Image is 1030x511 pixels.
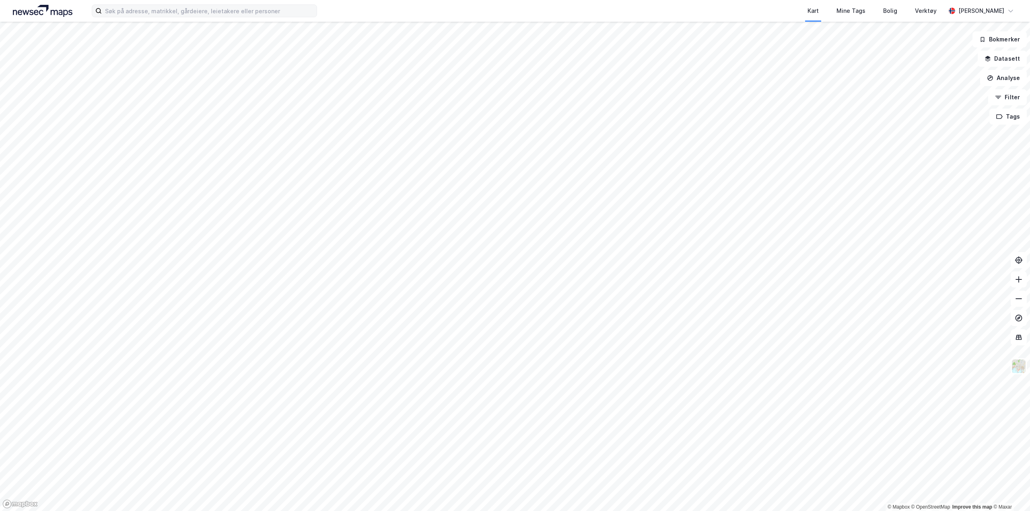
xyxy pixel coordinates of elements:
div: Kart [808,6,819,16]
div: Kontrollprogram for chat [990,472,1030,511]
a: OpenStreetMap [911,504,950,510]
div: [PERSON_NAME] [958,6,1004,16]
button: Bokmerker [972,31,1027,47]
div: Bolig [883,6,897,16]
input: Søk på adresse, matrikkel, gårdeiere, leietakere eller personer [102,5,317,17]
a: Mapbox homepage [2,499,38,509]
img: logo.a4113a55bc3d86da70a041830d287a7e.svg [13,5,72,17]
div: Verktøy [915,6,937,16]
a: Improve this map [952,504,992,510]
div: Mine Tags [836,6,865,16]
iframe: Chat Widget [990,472,1030,511]
button: Tags [989,109,1027,125]
button: Datasett [978,51,1027,67]
button: Analyse [980,70,1027,86]
img: Z [1011,359,1026,374]
a: Mapbox [888,504,910,510]
button: Filter [988,89,1027,105]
